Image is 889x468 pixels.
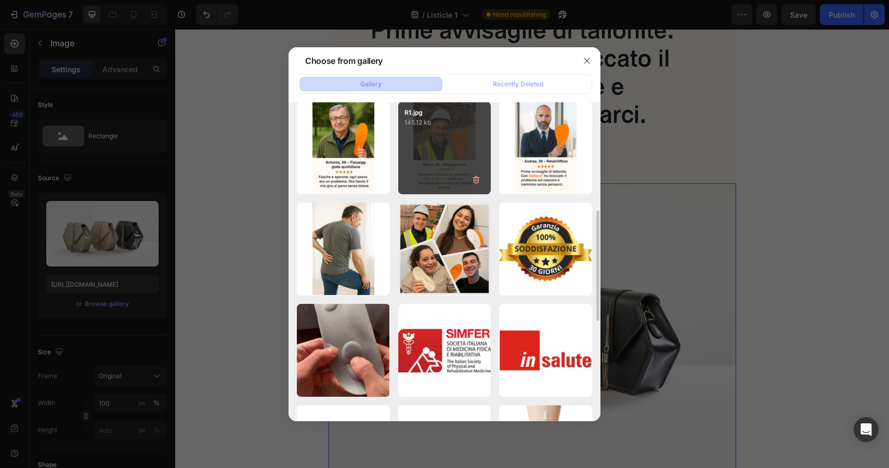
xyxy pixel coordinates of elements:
[398,203,491,296] img: image
[312,102,374,195] img: image
[398,328,491,372] img: image
[312,203,374,296] img: image
[854,417,879,442] div: Open Intercom Messenger
[305,55,383,67] div: Choose from gallery
[499,329,592,370] img: image
[515,102,577,195] img: image
[447,77,590,91] button: Recently Deleted
[404,108,485,117] p: R1.jpg
[499,215,592,284] img: image
[299,77,442,91] button: Gallery
[166,140,189,149] div: Image
[404,117,485,128] p: 145.12 kb
[493,79,543,89] div: Recently Deleted
[360,79,382,89] div: Gallery
[153,154,561,460] img: image_demo.jpg
[297,304,389,397] img: image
